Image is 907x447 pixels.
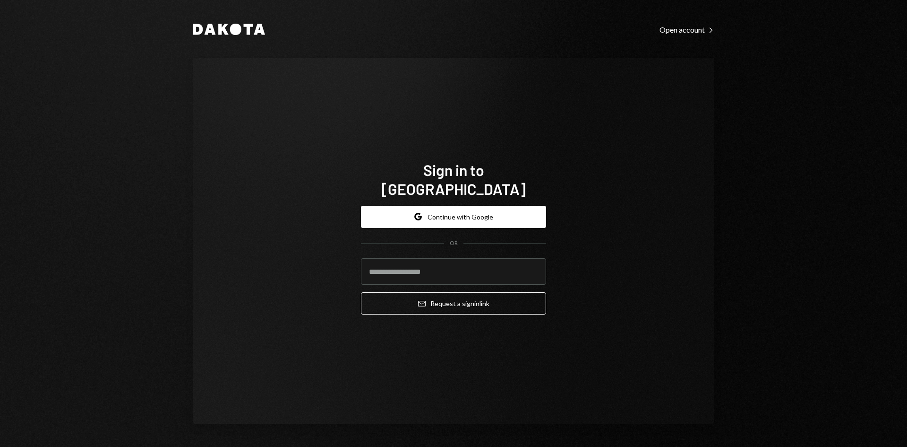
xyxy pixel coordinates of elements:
button: Request a signinlink [361,292,546,315]
button: Continue with Google [361,206,546,228]
a: Open account [659,24,714,35]
div: OR [450,239,458,247]
div: Open account [659,25,714,35]
h1: Sign in to [GEOGRAPHIC_DATA] [361,160,546,198]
